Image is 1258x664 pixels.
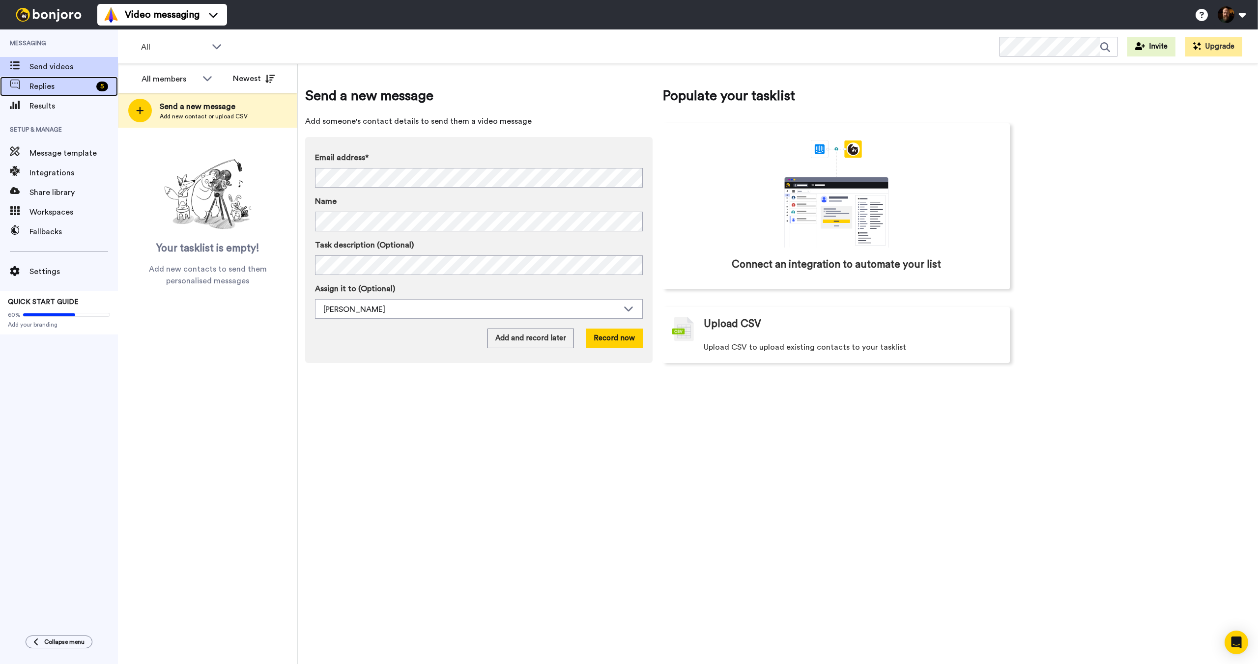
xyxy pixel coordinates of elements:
span: Populate your tasklist [662,86,1010,106]
span: Upload CSV [704,317,761,332]
span: Send a new message [305,86,653,106]
button: Newest [226,69,282,88]
img: ready-set-action.png [159,155,257,234]
img: bj-logo-header-white.svg [12,8,86,22]
button: Record now [586,329,643,348]
button: Invite [1127,37,1175,56]
span: Add new contacts to send them personalised messages [133,263,283,287]
span: Fallbacks [29,226,118,238]
span: All [141,41,207,53]
div: 5 [96,82,108,91]
div: Open Intercom Messenger [1225,631,1248,654]
div: All members [142,73,198,85]
div: animation [763,140,910,248]
label: Task description (Optional) [315,239,643,251]
span: Message template [29,147,118,159]
img: csv-grey.png [672,317,694,341]
span: QUICK START GUIDE [8,299,79,305]
span: Collapse menu [44,638,85,646]
label: Email address* [315,152,643,164]
span: Name [315,195,337,207]
span: Integrations [29,167,118,179]
label: Assign it to (Optional) [315,283,643,295]
span: Add your branding [8,321,110,329]
span: Video messaging [125,8,200,22]
button: Upgrade [1185,37,1242,56]
span: Add new contact or upload CSV [160,112,248,120]
span: Settings [29,266,118,277]
span: 60% [8,311,21,319]
button: Add and record later [487,329,574,348]
button: Collapse menu [26,636,92,648]
span: Workspaces [29,206,118,218]
span: Connect an integration to automate your list [732,257,941,272]
span: Replies [29,81,92,92]
span: Share library [29,187,118,198]
img: vm-color.svg [103,7,119,23]
span: Your tasklist is empty! [156,241,259,256]
span: Upload CSV to upload existing contacts to your tasklist [704,341,906,353]
span: Add someone's contact details to send them a video message [305,115,653,127]
div: [PERSON_NAME] [323,304,619,315]
span: Send videos [29,61,118,73]
span: Results [29,100,118,112]
span: Send a new message [160,101,248,112]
